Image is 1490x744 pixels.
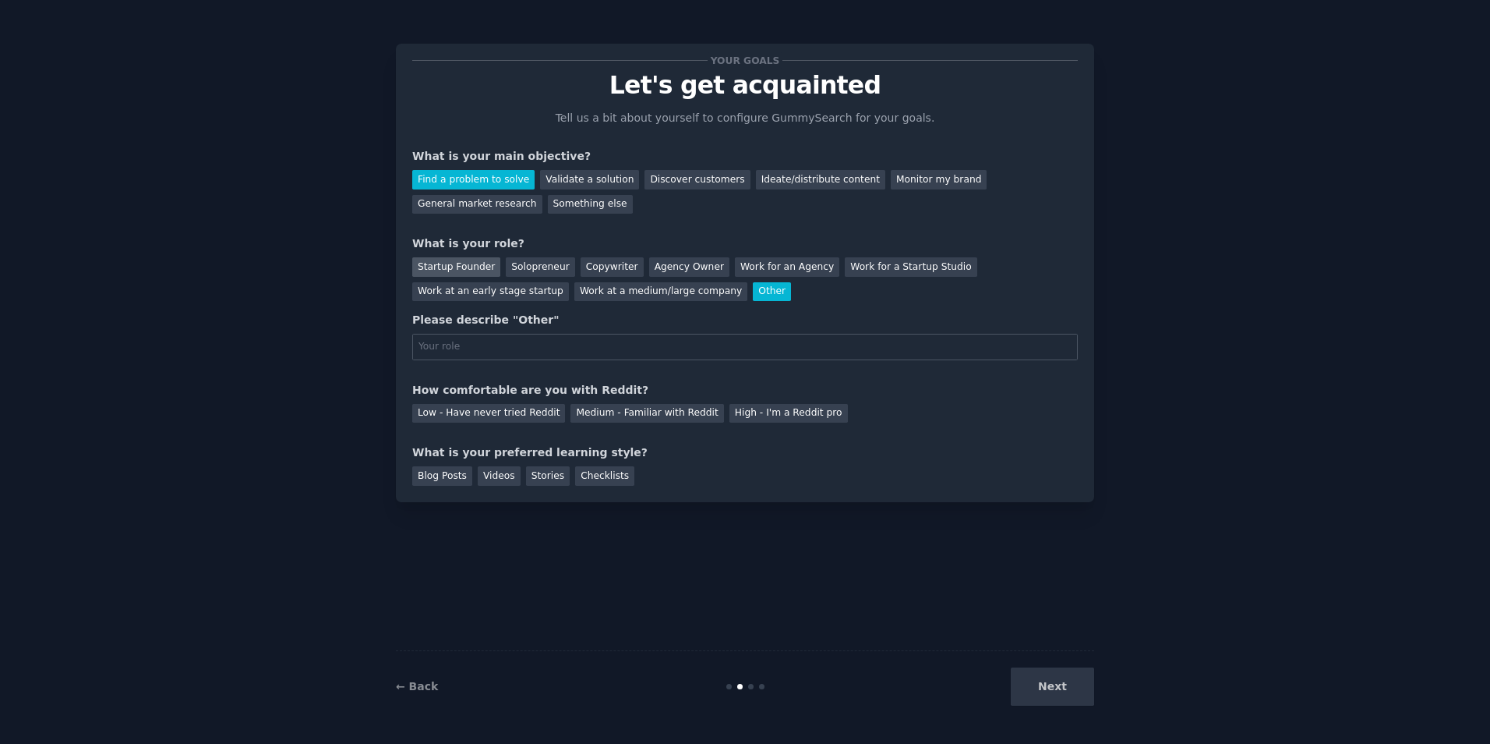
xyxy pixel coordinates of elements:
[412,72,1078,99] p: Let's get acquainted
[412,334,1078,360] input: Your role
[412,466,472,486] div: Blog Posts
[644,170,750,190] div: Discover customers
[412,148,1078,165] div: What is your main objective?
[649,257,729,277] div: Agency Owner
[526,466,570,486] div: Stories
[396,680,438,693] a: ← Back
[548,195,633,214] div: Something else
[412,312,1078,328] div: Please describe "Other"
[478,466,521,486] div: Videos
[412,257,500,277] div: Startup Founder
[708,52,782,69] span: Your goals
[412,236,1078,252] div: What is your role?
[891,170,987,190] div: Monitor my brand
[412,282,569,302] div: Work at an early stage startup
[412,195,542,214] div: General market research
[549,110,941,126] p: Tell us a bit about yourself to configure GummySearch for your goals.
[845,257,976,277] div: Work for a Startup Studio
[412,404,565,423] div: Low - Have never tried Reddit
[412,170,535,190] div: Find a problem to solve
[412,445,1078,461] div: What is your preferred learning style?
[753,282,791,302] div: Other
[729,404,848,423] div: High - I'm a Reddit pro
[756,170,885,190] div: Ideate/distribute content
[506,257,574,277] div: Solopreneur
[570,404,723,423] div: Medium - Familiar with Reddit
[574,282,747,302] div: Work at a medium/large company
[540,170,639,190] div: Validate a solution
[412,382,1078,399] div: How comfortable are you with Reddit?
[735,257,839,277] div: Work for an Agency
[581,257,644,277] div: Copywriter
[575,466,634,486] div: Checklists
